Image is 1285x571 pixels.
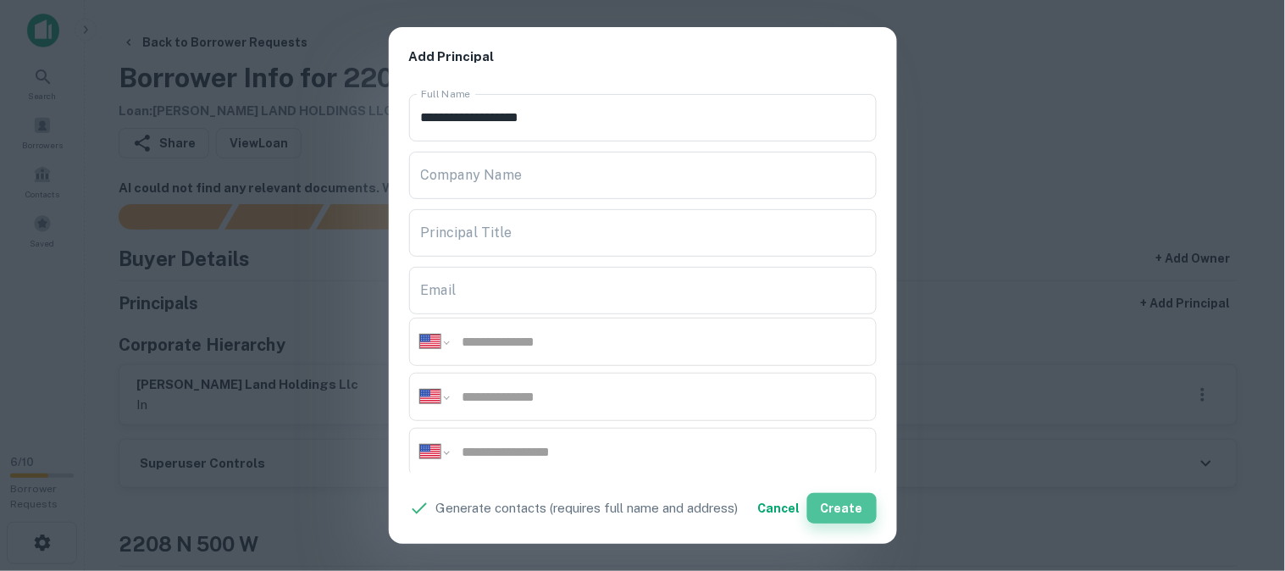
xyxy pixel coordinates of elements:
[436,498,739,518] p: Generate contacts (requires full name and address)
[421,86,471,101] label: Full Name
[751,493,807,524] button: Cancel
[807,493,877,524] button: Create
[1200,435,1285,517] iframe: Chat Widget
[389,27,897,87] h2: Add Principal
